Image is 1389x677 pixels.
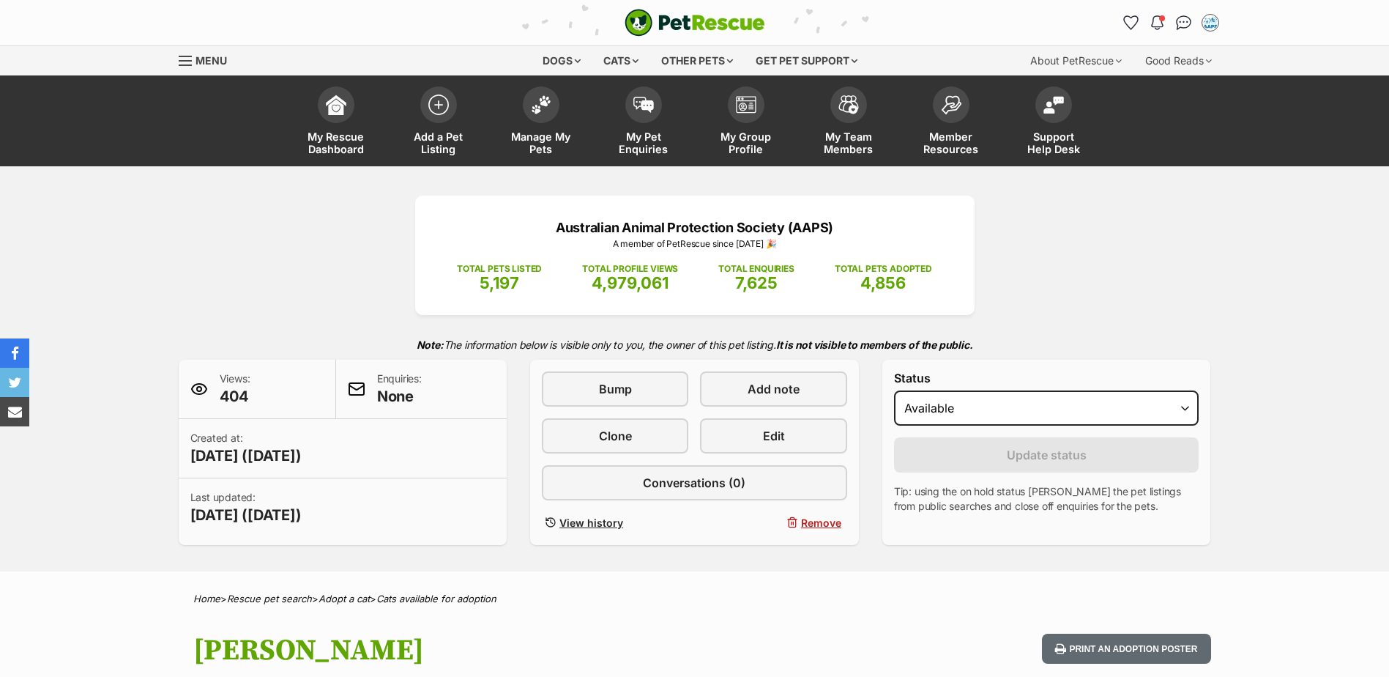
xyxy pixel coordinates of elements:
[220,371,250,407] p: Views:
[480,273,519,292] span: 5,197
[428,95,449,115] img: add-pet-listing-icon-0afa8454b4691262ce3f59096e99ab1cd57d4a30225e0717b998d2c9b9846f56.svg
[531,95,551,114] img: manage-my-pets-icon-02211641906a0b7f246fdf0571729dbe1e7629f14944591b6c1af311fb30b64b.svg
[285,79,387,166] a: My Rescue Dashboard
[387,79,490,166] a: Add a Pet Listing
[894,484,1199,514] p: Tip: using the on hold status [PERSON_NAME] the pet listings from public searches and close off e...
[1146,11,1169,34] button: Notifications
[835,262,932,275] p: TOTAL PETS ADOPTED
[695,79,797,166] a: My Group Profile
[303,130,369,155] span: My Rescue Dashboard
[195,54,227,67] span: Menu
[718,262,794,275] p: TOTAL ENQUIRIES
[157,593,1233,604] div: > > >
[508,130,574,155] span: Manage My Pets
[220,386,250,407] span: 404
[894,371,1199,385] label: Status
[593,46,649,75] div: Cats
[736,96,756,114] img: group-profile-icon-3fa3cf56718a62981997c0bc7e787c4b2cf8bcc04b72c1350f741eb67cf2f40e.svg
[179,330,1211,360] p: The information below is visible only to you, the owner of this pet listing.
[700,418,846,454] a: Edit
[801,515,841,530] span: Remove
[797,79,900,166] a: My Team Members
[625,9,765,37] a: PetRescue
[700,512,846,533] button: Remove
[1199,11,1222,34] button: My account
[900,79,1002,166] a: Member Resources
[1007,446,1087,464] span: Update status
[190,445,302,466] span: [DATE] ([DATE])
[417,338,444,351] strong: Note:
[816,130,882,155] span: My Team Members
[406,130,472,155] span: Add a Pet Listing
[190,431,302,466] p: Created at:
[700,371,846,407] a: Add note
[918,130,984,155] span: Member Resources
[559,515,623,530] span: View history
[582,262,678,275] p: TOTAL PROFILE VIEWS
[227,593,312,604] a: Rescue pet search
[643,474,745,492] span: Conversations (0)
[599,427,632,445] span: Clone
[532,46,591,75] div: Dogs
[592,273,669,292] span: 4,979,061
[1021,130,1087,155] span: Support Help Desk
[713,130,779,155] span: My Group Profile
[376,593,496,604] a: Cats available for adoption
[319,593,370,604] a: Adopt a cat
[193,593,220,604] a: Home
[651,46,743,75] div: Other pets
[179,46,237,73] a: Menu
[1120,11,1143,34] a: Favourites
[1172,11,1196,34] a: Conversations
[542,512,688,533] a: View history
[437,218,953,237] p: Australian Animal Protection Society (AAPS)
[941,95,961,115] img: member-resources-icon-8e73f808a243e03378d46382f2149f9095a855e16c252ad45f914b54edf8863c.svg
[748,380,800,398] span: Add note
[377,371,422,407] p: Enquiries:
[611,130,677,155] span: My Pet Enquiries
[190,505,302,525] span: [DATE] ([DATE])
[633,97,654,113] img: pet-enquiries-icon-7e3ad2cf08bfb03b45e93fb7055b45f3efa6380592205ae92323e6603595dc1f.svg
[1002,79,1105,166] a: Support Help Desk
[1135,46,1222,75] div: Good Reads
[542,371,688,407] a: Bump
[1020,46,1132,75] div: About PetRescue
[457,262,542,275] p: TOTAL PETS LISTED
[1120,11,1222,34] ul: Account quick links
[745,46,868,75] div: Get pet support
[542,465,847,500] a: Conversations (0)
[193,634,813,667] h1: [PERSON_NAME]
[894,437,1199,473] button: Update status
[860,273,906,292] span: 4,856
[838,95,859,114] img: team-members-icon-5396bd8760b3fe7c0b43da4ab00e1e3bb1a5d9ba89233759b79545d2d3fc5d0d.svg
[625,9,765,37] img: logo-cat-932fe2b9b8326f06289b0f2fb663e598f794de774fb13d1741a6617ecf9a85b4.svg
[776,338,973,351] strong: It is not visible to members of the public.
[1176,15,1191,30] img: chat-41dd97257d64d25036548639549fe6c8038ab92f7586957e7f3b1b290dea8141.svg
[542,418,688,454] a: Clone
[490,79,592,166] a: Manage My Pets
[763,427,785,445] span: Edit
[1151,15,1163,30] img: notifications-46538b983faf8c2785f20acdc204bb7945ddae34d4c08c2a6579f10ce5e182be.svg
[592,79,695,166] a: My Pet Enquiries
[326,95,346,115] img: dashboard-icon-eb2f2d2d3e046f16d808141f083e7271f6b2e854fb5c12c21221c1fb7104beca.svg
[190,490,302,525] p: Last updated:
[599,380,632,398] span: Bump
[1043,96,1064,114] img: help-desk-icon-fdf02630f3aa405de69fd3d07c3f3aa587a6932b1a1747fa1d2bba05be0121f9.svg
[377,386,422,407] span: None
[1042,634,1210,664] button: Print an adoption poster
[735,273,778,292] span: 7,625
[1203,15,1218,30] img: Adoption Team profile pic
[437,237,953,251] p: A member of PetRescue since [DATE] 🎉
